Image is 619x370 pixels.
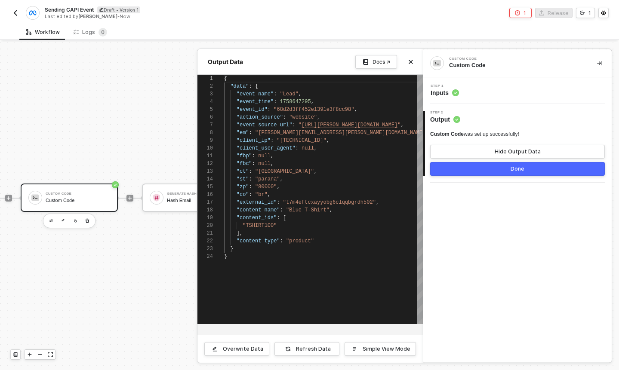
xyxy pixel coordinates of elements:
span: "fbp" [237,153,252,159]
span: : [280,207,283,213]
button: Hide Output Data [430,145,605,159]
img: integration-icon [433,59,441,67]
span: "client_user_agent" [237,145,296,151]
span: "client_ip" [237,138,271,144]
span: "content_type" [237,238,280,244]
span: " [397,122,400,128]
div: Done [511,165,524,172]
span: , [268,192,271,198]
div: 3 [197,90,213,98]
span: "st" [237,176,249,182]
span: "parana" [255,176,280,182]
span: : [277,215,280,221]
span: "zp" [237,184,249,190]
div: 8 [197,129,213,137]
div: Step 1Inputs [423,84,612,97]
div: 1 [524,9,526,17]
span: icon-settings [601,10,606,15]
span: "Blue T-Shirt" [286,207,330,213]
span: : [249,184,252,190]
div: Overwrite Data [223,346,263,352]
span: } [230,246,233,252]
span: : [249,83,252,89]
span: : [249,176,252,182]
span: " [299,122,302,128]
span: Sending CAPI Event [45,6,94,13]
span: , [317,114,320,120]
div: Draft • Version 1 [97,6,140,13]
button: 1 [576,8,595,18]
span: ], [237,230,243,236]
span: , [314,145,317,151]
div: 12 [197,160,213,168]
button: back [10,8,21,18]
span: "event_source_url" [237,122,293,128]
span: icon-expand [48,352,53,357]
span: "event_time" [237,99,274,105]
span: [PERSON_NAME] [78,13,117,19]
span: icon-play [27,352,32,357]
span: 1758647295 [280,99,311,105]
div: 17 [197,199,213,206]
span: "product" [286,238,314,244]
div: Logs [74,28,107,37]
span: icon-error-page [515,10,520,15]
span: "TSHIRT100" [243,223,277,229]
div: 9 [197,137,213,144]
div: 14 [197,175,213,183]
span: : [271,138,274,144]
button: Overwrite Data [204,342,269,356]
span: : [249,192,252,198]
span: : [292,122,295,128]
span: icon-edit [99,7,104,12]
span: Custom Code [430,131,464,137]
div: 7 [197,121,213,129]
span: , [299,91,302,97]
div: 6 [197,113,213,121]
span: Output [430,115,460,124]
div: was set up successfully! [430,131,519,138]
span: icon-close [408,59,413,64]
span: "em" [237,130,249,136]
div: 4 [197,98,213,106]
span: "[PERSON_NAME][EMAIL_ADDRESS][PERSON_NAME][DOMAIN_NAME]" [255,130,428,136]
span: { [255,83,258,89]
span: } [224,254,227,260]
span: "68d2d3ff452e1391e3f8cc98" [274,107,354,113]
span: , [277,184,280,190]
span: "[GEOGRAPHIC_DATA]" [255,168,314,174]
span: , [401,122,404,128]
span: "br" [255,192,268,198]
span: icon-minus [37,352,43,357]
div: Docs ↗ [373,58,390,65]
span: : [274,99,277,105]
div: 19 [197,214,213,222]
span: null [258,161,271,167]
div: Hide Output Data [495,148,541,155]
div: 10 [197,144,213,152]
span: : [274,91,277,97]
span: "website" [289,114,317,120]
div: 22 [197,237,213,245]
span: "data" [230,83,249,89]
div: 21 [197,229,213,237]
div: Simple View Mode [363,346,410,352]
button: Simple View Mode [345,342,416,356]
span: , [376,199,379,205]
span: "fbc" [237,161,252,167]
div: Custom Code [449,61,583,69]
div: Output Data [204,58,246,66]
span: "event_id" [237,107,268,113]
span: "content_name" [237,207,280,213]
span: "ct" [237,168,249,174]
span: : [280,238,283,244]
span: : [252,161,255,167]
div: 18 [197,206,213,214]
span: null [302,145,314,151]
span: icon-collapse-right [597,61,602,66]
span: "co" [237,192,249,198]
div: 5 [197,106,213,113]
span: [URL][PERSON_NAME][DOMAIN_NAME] [302,122,397,128]
span: : [268,107,271,113]
span: , [311,99,314,105]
